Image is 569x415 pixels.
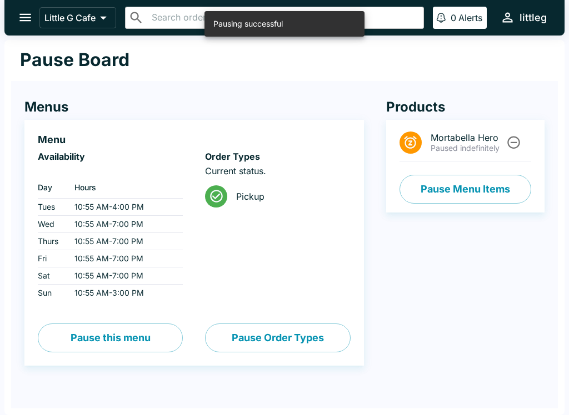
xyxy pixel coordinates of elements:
[496,6,551,29] button: littleg
[38,267,66,285] td: Sat
[38,216,66,233] td: Wed
[451,12,456,23] p: 0
[66,176,183,199] th: Hours
[205,151,350,162] h6: Order Types
[66,233,183,250] td: 10:55 AM - 7:00 PM
[38,250,66,267] td: Fri
[520,11,547,24] div: littleg
[38,323,183,352] button: Pause this menu
[205,165,350,176] p: Current status.
[20,49,129,71] h1: Pause Board
[38,199,66,216] td: Tues
[66,250,183,267] td: 10:55 AM - 7:00 PM
[38,285,66,302] td: Sun
[24,99,364,115] h4: Menus
[400,175,531,204] button: Pause Menu Items
[458,12,482,23] p: Alerts
[38,151,183,162] h6: Availability
[503,132,524,153] button: Unpause
[38,233,66,250] td: Thurs
[205,323,350,352] button: Pause Order Types
[148,10,419,26] input: Search orders by name or phone number
[66,267,183,285] td: 10:55 AM - 7:00 PM
[431,143,505,153] p: Paused indefinitely
[38,176,66,199] th: Day
[431,132,505,143] span: Mortabella Hero
[66,285,183,302] td: 10:55 AM - 3:00 PM
[38,165,183,176] p: ‏
[236,191,341,202] span: Pickup
[39,7,116,28] button: Little G Cafe
[66,216,183,233] td: 10:55 AM - 7:00 PM
[44,12,96,23] p: Little G Cafe
[386,99,545,115] h4: Products
[11,3,39,32] button: open drawer
[213,14,283,33] div: Pausing successful
[66,199,183,216] td: 10:55 AM - 4:00 PM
